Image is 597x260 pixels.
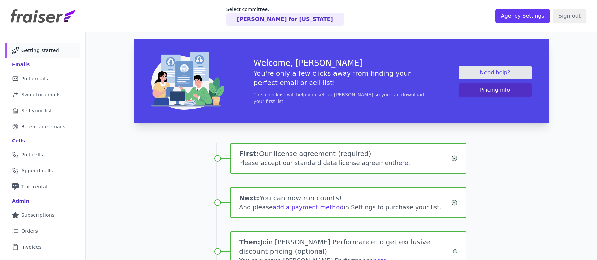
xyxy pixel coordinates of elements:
a: Pull cells [5,147,80,162]
p: This checklist will help you set-up [PERSON_NAME] so you can download your first list. [254,91,429,105]
span: Orders [21,228,38,234]
div: Cells [12,137,25,144]
span: Then: [239,238,260,246]
span: Swap for emails [21,91,61,98]
h1: Our license agreement (required) [239,149,451,158]
span: Getting started [21,47,59,54]
div: Emails [12,61,30,68]
span: Next: [239,194,259,202]
span: Re-engage emails [21,123,65,130]
span: Invoices [21,244,42,250]
span: First: [239,150,259,158]
div: Please accept our standard data license agreement [239,158,451,168]
div: Admin [12,198,29,204]
span: Text rental [21,183,48,190]
a: Select committee: [PERSON_NAME] for [US_STATE] [226,6,344,26]
span: Append cells [21,167,53,174]
a: add a payment method [273,204,344,211]
div: And please in Settings to purchase your list. [239,203,451,212]
a: Getting started [5,43,80,58]
a: Invoices [5,240,80,254]
h5: You're only a few clicks away from finding your perfect email or cell list! [254,69,429,87]
span: Subscriptions [21,212,55,218]
button: Pricing info [459,83,532,97]
span: Pull cells [21,151,43,158]
input: Sign out [553,9,586,23]
a: Re-engage emails [5,119,80,134]
a: Text rental [5,179,80,194]
a: Orders [5,224,80,238]
a: Subscriptions [5,208,80,222]
a: Pull emails [5,71,80,86]
h3: Welcome, [PERSON_NAME] [254,58,429,69]
a: Append cells [5,163,80,178]
input: Agency Settings [495,9,550,23]
p: [PERSON_NAME] for [US_STATE] [237,15,333,23]
img: Fraiser Logo [11,9,75,23]
span: Pull emails [21,75,48,82]
a: Sell your list [5,103,80,118]
span: Sell your list [21,107,52,114]
a: Need help? [459,66,532,79]
img: img [151,52,224,110]
h1: Join [PERSON_NAME] Performance to get exclusive discount pricing (optional) [239,237,452,256]
a: Swap for emails [5,87,80,102]
h1: You can now run counts! [239,193,451,203]
p: Select committee: [226,6,344,13]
